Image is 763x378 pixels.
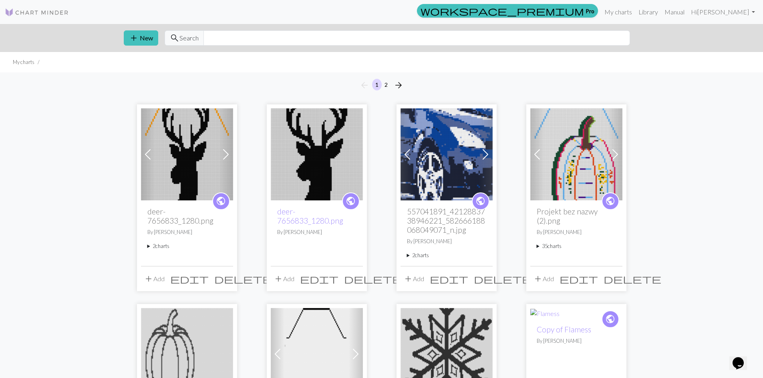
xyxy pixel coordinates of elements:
[214,273,272,284] span: delete
[170,274,209,284] i: Edit
[271,271,297,286] button: Add
[417,4,598,18] a: Pro
[530,309,560,316] a: Flamess
[537,337,616,345] p: By [PERSON_NAME]
[346,193,356,209] i: public
[124,30,158,46] button: New
[537,242,616,250] summary: 35charts
[297,271,341,286] button: Edit
[167,271,211,286] button: Edit
[403,273,413,284] span: add
[688,4,758,20] a: Hi[PERSON_NAME]
[216,195,226,207] span: public
[605,195,615,207] span: public
[530,309,560,318] img: Flamess
[401,271,427,286] button: Add
[407,207,486,234] h2: 557041891_4212883738946221_582666188068049071_n.jpg
[271,150,363,157] a: deer-7656833_1280.png
[341,271,405,286] button: Delete
[421,5,584,16] span: workspace_premium
[391,79,407,92] button: Next
[401,349,493,357] a: flake-2029369_1280.png
[605,311,615,327] i: public
[147,228,227,236] p: By [PERSON_NAME]
[144,273,153,284] span: add
[407,238,486,245] p: By [PERSON_NAME]
[602,192,619,210] a: public
[271,349,363,357] a: 100 na 100
[212,192,230,210] a: public
[427,271,471,286] button: Edit
[342,192,360,210] a: public
[605,193,615,209] i: public
[356,79,407,92] nav: Page navigation
[635,4,661,20] a: Library
[530,271,557,286] button: Add
[605,313,615,325] span: public
[300,273,338,284] span: edit
[530,108,622,200] img: Projekt bez nazwy (2).png
[170,32,179,44] span: search
[141,108,233,200] img: deer-7656833_1280.png
[472,192,489,210] a: public
[211,271,275,286] button: Delete
[430,274,468,284] i: Edit
[141,150,233,157] a: deer-7656833_1280.png
[407,252,486,259] summary: 2charts
[530,150,622,157] a: Projekt bez nazwy (2).png
[274,273,283,284] span: add
[372,79,382,90] button: 1
[129,32,139,44] span: add
[277,228,356,236] p: By [PERSON_NAME]
[141,349,233,357] a: Projekt bez nazwy (2).png
[430,273,468,284] span: edit
[560,273,598,284] span: edit
[300,274,338,284] i: Edit
[381,79,391,90] button: 2
[560,274,598,284] i: Edit
[537,207,616,225] h2: Projekt bez nazwy (2).png
[537,325,591,334] a: Copy of Flamess
[537,228,616,236] p: By [PERSON_NAME]
[147,242,227,250] summary: 2charts
[604,273,661,284] span: delete
[170,273,209,284] span: edit
[277,207,343,225] a: deer-7656833_1280.png
[601,271,664,286] button: Delete
[533,273,543,284] span: add
[147,207,227,225] h2: deer-7656833_1280.png
[401,108,493,200] img: 557041891_4212883738946221_582666188068049071_n.jpg
[601,4,635,20] a: My charts
[394,80,403,90] i: Next
[475,193,485,209] i: public
[271,108,363,200] img: deer-7656833_1280.png
[602,310,619,328] a: public
[661,4,688,20] a: Manual
[344,273,402,284] span: delete
[557,271,601,286] button: Edit
[471,271,534,286] button: Delete
[475,195,485,207] span: public
[729,346,755,370] iframe: chat widget
[13,58,34,66] li: My charts
[394,80,403,91] span: arrow_forward
[141,271,167,286] button: Add
[5,8,69,17] img: Logo
[401,150,493,157] a: 557041891_4212883738946221_582666188068049071_n.jpg
[216,193,226,209] i: public
[346,195,356,207] span: public
[179,33,199,43] span: Search
[474,273,531,284] span: delete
